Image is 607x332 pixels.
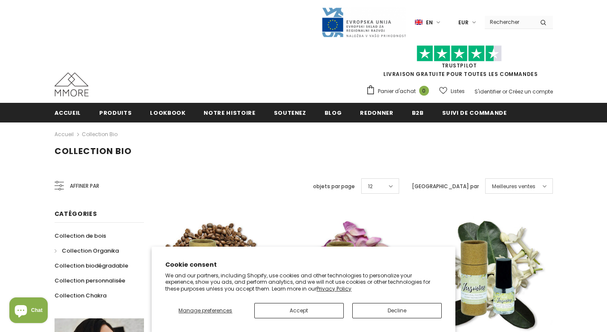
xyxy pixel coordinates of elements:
span: Panier d'achat [378,87,416,96]
span: LIVRAISON GRATUITE POUR TOUTES LES COMMANDES [366,49,553,78]
span: Listes [451,87,465,96]
a: Créez un compte [509,88,553,95]
a: B2B [412,103,424,122]
span: Collection Chakra [55,291,106,300]
a: Suivi de commande [442,103,507,122]
a: Collection personnalisée [55,273,125,288]
input: Search Site [485,16,534,28]
span: Collection personnalisée [55,277,125,285]
label: [GEOGRAPHIC_DATA] par [412,182,479,191]
label: objets par page [313,182,355,191]
a: Notre histoire [204,103,255,122]
a: Accueil [55,129,74,140]
span: 0 [419,86,429,96]
inbox-online-store-chat: Shopify online store chat [7,297,50,325]
img: Javni Razpis [321,7,406,38]
a: Blog [325,103,342,122]
span: EUR [458,18,469,27]
span: Redonner [360,109,393,117]
button: Accept [254,303,344,318]
span: 12 [368,182,373,191]
span: Affiner par [70,181,99,191]
span: Notre histoire [204,109,255,117]
a: Listes [439,84,465,99]
a: Privacy Policy [316,285,351,292]
button: Decline [352,303,442,318]
span: Accueil [55,109,81,117]
span: Produits [99,109,132,117]
span: or [502,88,507,95]
img: Faites confiance aux étoiles pilotes [417,45,502,62]
span: Meilleures ventes [492,182,535,191]
h2: Cookie consent [165,260,442,269]
a: Accueil [55,103,81,122]
span: Collection Organika [62,247,119,255]
a: Collection Organika [55,243,119,258]
span: en [426,18,433,27]
a: Lookbook [150,103,185,122]
a: Collection de bois [55,228,106,243]
span: soutenez [274,109,306,117]
span: Collection Bio [55,145,132,157]
span: Collection biodégradable [55,262,128,270]
span: Lookbook [150,109,185,117]
a: Produits [99,103,132,122]
a: Collection Chakra [55,288,106,303]
span: Blog [325,109,342,117]
span: Collection de bois [55,232,106,240]
img: Cas MMORE [55,73,89,96]
a: S'identifier [475,88,501,95]
a: Collection Bio [82,131,118,138]
a: Redonner [360,103,393,122]
a: Panier d'achat 0 [366,85,433,98]
span: B2B [412,109,424,117]
a: TrustPilot [442,62,477,69]
p: We and our partners, including Shopify, use cookies and other technologies to personalize your ex... [165,272,442,292]
img: i-lang-1.png [415,19,423,26]
a: soutenez [274,103,306,122]
a: Javni Razpis [321,18,406,26]
span: Suivi de commande [442,109,507,117]
a: Collection biodégradable [55,258,128,273]
button: Manage preferences [165,303,245,318]
span: Manage preferences [178,307,232,314]
span: Catégories [55,210,97,218]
